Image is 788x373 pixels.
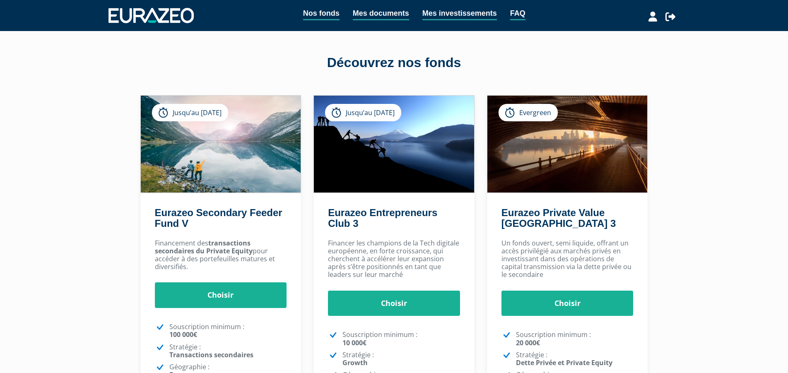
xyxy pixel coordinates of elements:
img: Eurazeo Private Value Europe 3 [487,96,648,193]
div: Evergreen [499,104,558,121]
strong: transactions secondaires du Private Equity [155,238,253,255]
p: Un fonds ouvert, semi liquide, offrant un accès privilégié aux marchés privés en investissant dan... [501,239,634,279]
strong: 10 000€ [342,338,366,347]
p: Stratégie : [516,351,634,367]
strong: 20 000€ [516,338,540,347]
a: Choisir [328,291,460,316]
p: Financement des pour accéder à des portefeuilles matures et diversifiés. [155,239,287,271]
a: Mes documents [353,7,409,20]
p: Stratégie : [342,351,460,367]
a: Choisir [155,282,287,308]
img: Eurazeo Entrepreneurs Club 3 [314,96,474,193]
a: FAQ [510,7,525,20]
a: Choisir [501,291,634,316]
a: Mes investissements [422,7,497,20]
img: 1732889491-logotype_eurazeo_blanc_rvb.png [108,8,194,23]
div: Jusqu’au [DATE] [325,104,401,121]
div: Découvrez nos fonds [158,53,630,72]
a: Eurazeo Entrepreneurs Club 3 [328,207,437,229]
div: Jusqu’au [DATE] [152,104,228,121]
img: Eurazeo Secondary Feeder Fund V [141,96,301,193]
a: Eurazeo Secondary Feeder Fund V [155,207,282,229]
strong: Transactions secondaires [169,350,253,359]
p: Souscription minimum : [342,331,460,347]
p: Souscription minimum : [516,331,634,347]
p: Stratégie : [169,343,287,359]
strong: Growth [342,358,368,367]
a: Eurazeo Private Value [GEOGRAPHIC_DATA] 3 [501,207,616,229]
p: Financer les champions de la Tech digitale européenne, en forte croissance, qui cherchent à accél... [328,239,460,279]
a: Nos fonds [303,7,340,20]
p: Souscription minimum : [169,323,287,339]
strong: Dette Privée et Private Equity [516,358,612,367]
strong: 100 000€ [169,330,197,339]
